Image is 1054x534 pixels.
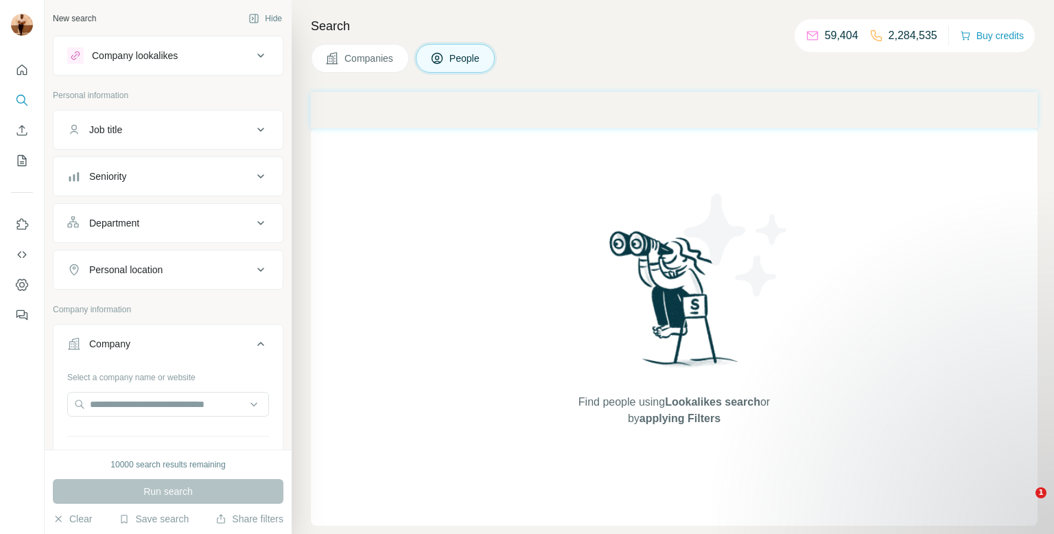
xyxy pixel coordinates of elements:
button: Clear [53,512,92,526]
button: Use Surfe on LinkedIn [11,212,33,237]
div: Job title [89,123,122,137]
img: Avatar [11,14,33,36]
button: Buy credits [960,26,1024,45]
span: People [449,51,481,65]
p: 2,284,535 [889,27,937,44]
iframe: Banner [311,92,1038,128]
div: Seniority [89,170,126,183]
button: Quick start [11,58,33,82]
div: Company lookalikes [92,49,178,62]
div: 10000 search results remaining [110,458,225,471]
button: Search [11,88,33,113]
button: Share filters [215,512,283,526]
span: applying Filters [640,413,721,424]
img: Surfe Illustration - Stars [675,183,798,307]
button: Seniority [54,160,283,193]
div: Select a company name or website [67,366,269,384]
h4: Search [311,16,1038,36]
p: Personal information [53,89,283,102]
span: Companies [344,51,395,65]
button: Company lookalikes [54,39,283,72]
button: Department [54,207,283,240]
iframe: Intercom live chat [1007,487,1040,520]
div: Personal location [89,263,163,277]
div: New search [53,12,96,25]
button: My lists [11,148,33,173]
button: Enrich CSV [11,118,33,143]
button: Company [54,327,283,366]
button: Use Surfe API [11,242,33,267]
div: Department [89,216,139,230]
span: Find people using or by [564,394,784,427]
button: Hide [239,8,292,29]
div: Company [89,337,130,351]
button: Save search [119,512,189,526]
span: Lookalikes search [665,396,760,408]
button: Personal location [54,253,283,286]
p: Company information [53,303,283,316]
button: Dashboard [11,272,33,297]
p: 59,404 [825,27,858,44]
button: Feedback [11,303,33,327]
span: 1 [1035,487,1046,498]
button: Job title [54,113,283,146]
img: Surfe Illustration - Woman searching with binoculars [603,227,746,380]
